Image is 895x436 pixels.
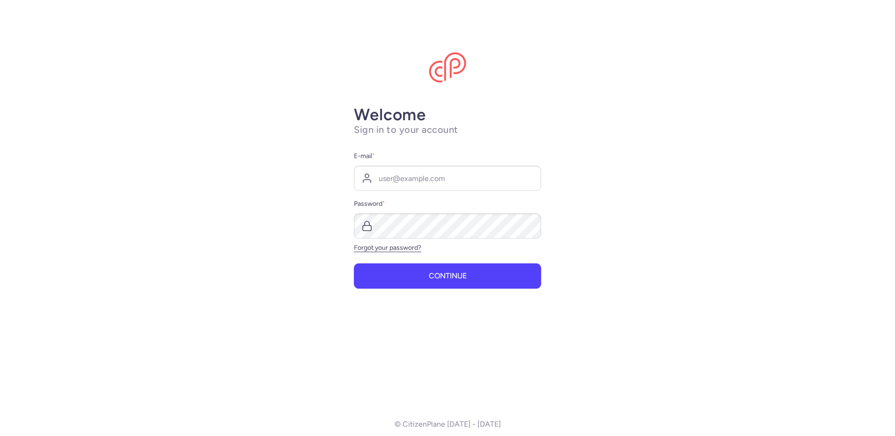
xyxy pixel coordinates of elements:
[354,198,541,210] label: Password
[429,272,467,280] span: Continue
[354,151,541,162] label: E-mail
[354,263,541,289] button: Continue
[354,166,541,191] input: user@example.com
[395,420,501,429] p: © CitizenPlane [DATE] - [DATE]
[354,244,421,252] a: Forgot your password?
[354,105,426,124] strong: Welcome
[354,124,541,136] h1: Sign in to your account
[429,52,466,83] img: CitizenPlane logo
